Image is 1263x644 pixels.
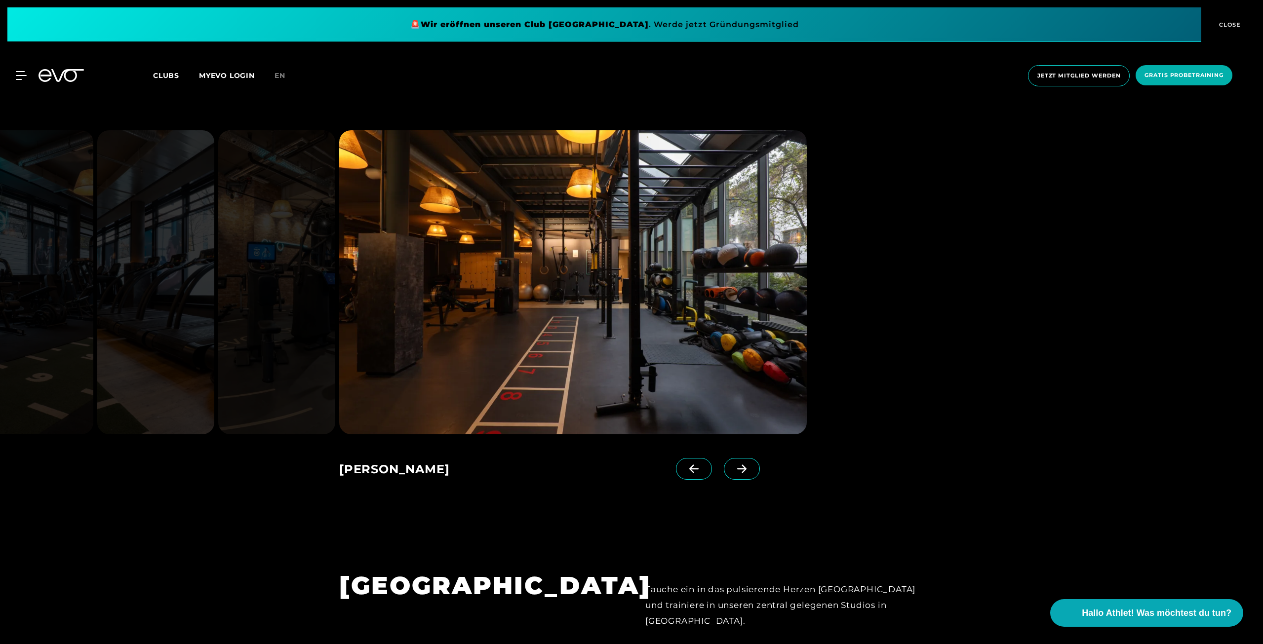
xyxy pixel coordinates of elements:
span: en [275,71,285,80]
div: [PERSON_NAME] [339,458,676,483]
h1: [GEOGRAPHIC_DATA] [339,569,618,602]
a: MYEVO LOGIN [199,71,255,80]
a: Gratis Probetraining [1133,65,1235,86]
span: Gratis Probetraining [1145,71,1224,79]
span: Hallo Athlet! Was möchtest du tun? [1082,606,1231,620]
img: evofitness [339,130,807,434]
a: Jetzt Mitglied werden [1025,65,1133,86]
a: en [275,70,297,81]
a: Clubs [153,71,199,80]
span: CLOSE [1217,20,1241,29]
img: evofitness [97,130,214,434]
span: Jetzt Mitglied werden [1037,72,1120,80]
button: Hallo Athlet! Was möchtest du tun? [1050,599,1243,627]
span: Clubs [153,71,179,80]
img: evofitness [218,130,335,434]
div: Tauche ein in das pulsierende Herzen [GEOGRAPHIC_DATA] und trainiere in unseren zentral gelegenen... [645,581,924,629]
button: CLOSE [1201,7,1256,42]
